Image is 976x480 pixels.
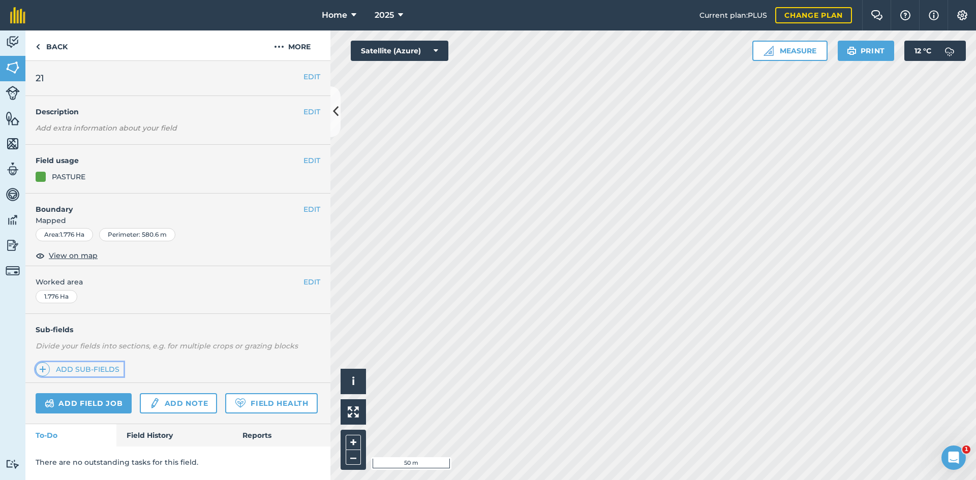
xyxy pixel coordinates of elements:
[274,41,284,53] img: svg+xml;base64,PHN2ZyB4bWxucz0iaHR0cDovL3d3dy53My5vcmcvMjAwMC9zdmciIHdpZHRoPSIyMCIgaGVpZ2h0PSIyNC...
[25,424,116,446] a: To-Do
[352,375,355,388] span: i
[6,136,20,151] img: svg+xml;base64,PHN2ZyB4bWxucz0iaHR0cDovL3d3dy53My5vcmcvMjAwMC9zdmciIHdpZHRoPSI1NiIgaGVpZ2h0PSI2MC...
[956,10,968,20] img: A cog icon
[929,9,939,21] img: svg+xml;base64,PHN2ZyB4bWxucz0iaHR0cDovL3d3dy53My5vcmcvMjAwMC9zdmciIHdpZHRoPSIxNyIgaGVpZ2h0PSIxNy...
[6,162,20,177] img: svg+xml;base64,PD94bWwgdmVyc2lvbj0iMS4wIiBlbmNvZGluZz0idXRmLTgiPz4KPCEtLSBHZW5lcmF0b3I6IEFkb2JlIE...
[36,249,45,262] img: svg+xml;base64,PHN2ZyB4bWxucz0iaHR0cDovL3d3dy53My5vcmcvMjAwMC9zdmciIHdpZHRoPSIxOCIgaGVpZ2h0PSIyNC...
[10,7,25,23] img: fieldmargin Logo
[6,187,20,202] img: svg+xml;base64,PD94bWwgdmVyc2lvbj0iMS4wIiBlbmNvZGluZz0idXRmLTgiPz4KPCEtLSBHZW5lcmF0b3I6IEFkb2JlIE...
[36,155,303,166] h4: Field usage
[140,393,217,413] a: Add note
[346,435,361,450] button: +
[39,363,46,375] img: svg+xml;base64,PHN2ZyB4bWxucz0iaHR0cDovL3d3dy53My5vcmcvMjAwMC9zdmciIHdpZHRoPSIxNCIgaGVpZ2h0PSIyNC...
[351,41,448,61] button: Satellite (Azure)
[49,250,98,261] span: View on map
[36,41,40,53] img: svg+xml;base64,PHN2ZyB4bWxucz0iaHR0cDovL3d3dy53My5vcmcvMjAwMC9zdmciIHdpZHRoPSI5IiBoZWlnaHQ9IjI0Ii...
[25,30,78,60] a: Back
[52,171,85,182] div: PASTURE
[149,397,160,409] img: svg+xml;base64,PD94bWwgdmVyc2lvbj0iMS4wIiBlbmNvZGluZz0idXRmLTgiPz4KPCEtLSBHZW5lcmF0b3I6IEFkb2JlIE...
[764,46,774,56] img: Ruler icon
[904,41,966,61] button: 12 °C
[36,341,298,350] em: Divide your fields into sections, e.g. for multiple crops or grazing blocks
[348,406,359,418] img: Four arrows, one pointing top left, one top right, one bottom right and the last bottom left
[775,7,852,23] a: Change plan
[36,393,132,413] a: Add field job
[6,264,20,278] img: svg+xml;base64,PD94bWwgdmVyc2lvbj0iMS4wIiBlbmNvZGluZz0idXRmLTgiPz4KPCEtLSBHZW5lcmF0b3I6IEFkb2JlIE...
[914,41,931,61] span: 12 ° C
[303,106,320,117] button: EDIT
[699,10,767,21] span: Current plan : PLUS
[962,445,970,454] span: 1
[6,459,20,469] img: svg+xml;base64,PD94bWwgdmVyc2lvbj0iMS4wIiBlbmNvZGluZz0idXRmLTgiPz4KPCEtLSBHZW5lcmF0b3I6IEFkb2JlIE...
[36,228,93,241] div: Area : 1.776 Ha
[871,10,883,20] img: Two speech bubbles overlapping with the left bubble in the forefront
[36,106,320,117] h4: Description
[116,424,232,446] a: Field History
[232,424,330,446] a: Reports
[838,41,895,61] button: Print
[36,71,44,85] span: 21
[941,445,966,470] iframe: Intercom live chat
[25,194,303,215] h4: Boundary
[322,9,347,21] span: Home
[36,290,77,303] div: 1.776 Ha
[45,397,54,409] img: svg+xml;base64,PD94bWwgdmVyc2lvbj0iMS4wIiBlbmNvZGluZz0idXRmLTgiPz4KPCEtLSBHZW5lcmF0b3I6IEFkb2JlIE...
[6,60,20,75] img: svg+xml;base64,PHN2ZyB4bWxucz0iaHR0cDovL3d3dy53My5vcmcvMjAwMC9zdmciIHdpZHRoPSI1NiIgaGVpZ2h0PSI2MC...
[254,30,330,60] button: More
[939,41,960,61] img: svg+xml;base64,PD94bWwgdmVyc2lvbj0iMS4wIiBlbmNvZGluZz0idXRmLTgiPz4KPCEtLSBHZW5lcmF0b3I6IEFkb2JlIE...
[341,369,366,394] button: i
[6,111,20,126] img: svg+xml;base64,PHN2ZyB4bWxucz0iaHR0cDovL3d3dy53My5vcmcvMjAwMC9zdmciIHdpZHRoPSI1NiIgaGVpZ2h0PSI2MC...
[36,123,177,133] em: Add extra information about your field
[36,362,124,376] a: Add sub-fields
[6,238,20,253] img: svg+xml;base64,PD94bWwgdmVyc2lvbj0iMS4wIiBlbmNvZGluZz0idXRmLTgiPz4KPCEtLSBHZW5lcmF0b3I6IEFkb2JlIE...
[25,215,330,226] span: Mapped
[899,10,911,20] img: A question mark icon
[36,276,320,287] span: Worked area
[346,450,361,465] button: –
[36,249,98,262] button: View on map
[6,86,20,100] img: svg+xml;base64,PD94bWwgdmVyc2lvbj0iMS4wIiBlbmNvZGluZz0idXRmLTgiPz4KPCEtLSBHZW5lcmF0b3I6IEFkb2JlIE...
[6,212,20,228] img: svg+xml;base64,PD94bWwgdmVyc2lvbj0iMS4wIiBlbmNvZGluZz0idXRmLTgiPz4KPCEtLSBHZW5lcmF0b3I6IEFkb2JlIE...
[847,45,857,57] img: svg+xml;base64,PHN2ZyB4bWxucz0iaHR0cDovL3d3dy53My5vcmcvMjAwMC9zdmciIHdpZHRoPSIxOSIgaGVpZ2h0PSIyNC...
[36,457,320,468] p: There are no outstanding tasks for this field.
[6,35,20,50] img: svg+xml;base64,PD94bWwgdmVyc2lvbj0iMS4wIiBlbmNvZGluZz0idXRmLTgiPz4KPCEtLSBHZW5lcmF0b3I6IEFkb2JlIE...
[303,204,320,215] button: EDIT
[303,276,320,287] button: EDIT
[752,41,828,61] button: Measure
[375,9,394,21] span: 2025
[225,393,317,413] a: Field Health
[99,228,175,241] div: Perimeter : 580.6 m
[25,324,330,335] h4: Sub-fields
[303,155,320,166] button: EDIT
[303,71,320,82] button: EDIT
